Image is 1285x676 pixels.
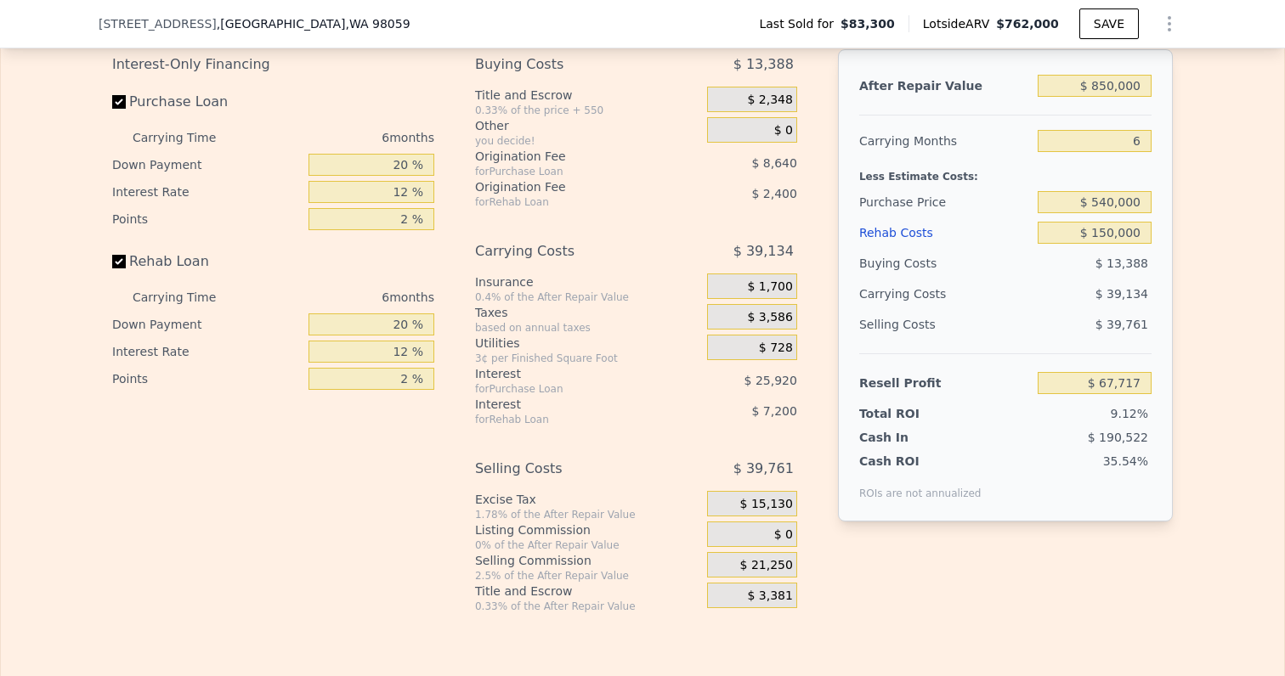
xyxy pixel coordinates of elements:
[475,453,665,484] div: Selling Costs
[475,569,700,583] div: 2.5% of the After Repair Value
[217,15,410,32] span: , [GEOGRAPHIC_DATA]
[475,178,665,195] div: Origination Fee
[859,309,1031,340] div: Selling Costs
[759,15,841,32] span: Last Sold for
[733,453,794,484] span: $ 39,761
[774,527,793,543] span: $ 0
[475,304,700,321] div: Taxes
[475,165,665,178] div: for Purchase Loan
[112,178,302,206] div: Interest Rate
[1079,8,1139,39] button: SAVE
[112,87,302,117] label: Purchase Loan
[841,15,895,32] span: $83,300
[475,521,700,538] div: Listing Commission
[733,236,794,267] span: $ 39,134
[1095,256,1148,270] span: $ 13,388
[747,310,792,325] span: $ 3,586
[475,117,700,134] div: Other
[475,583,700,600] div: Title and Escrow
[996,17,1059,31] span: $762,000
[475,273,700,290] div: Insurance
[112,365,302,392] div: Points
[475,600,700,613] div: 0.33% of the After Repair Value
[475,49,665,80] div: Buying Costs
[1088,431,1148,444] span: $ 190,522
[475,491,700,508] div: Excise Tax
[859,368,1031,398] div: Resell Profit
[1111,407,1148,420] span: 9.12%
[475,552,700,569] div: Selling Commission
[475,365,665,382] div: Interest
[112,95,126,109] input: Purchase Loan
[923,15,996,32] span: Lotside ARV
[859,156,1152,187] div: Less Estimate Costs:
[99,15,217,32] span: [STREET_ADDRESS]
[740,497,793,512] span: $ 15,130
[1152,7,1186,41] button: Show Options
[250,284,434,311] div: 6 months
[774,123,793,138] span: $ 0
[859,248,1031,279] div: Buying Costs
[1103,454,1148,468] span: 35.54%
[475,382,665,396] div: for Purchase Loan
[475,236,665,267] div: Carrying Costs
[112,246,302,277] label: Rehab Loan
[475,321,700,335] div: based on annual taxes
[112,206,302,233] div: Points
[751,404,796,418] span: $ 7,200
[250,124,434,151] div: 6 months
[475,104,700,117] div: 0.33% of the price + 550
[747,589,792,604] span: $ 3,381
[733,49,794,80] span: $ 13,388
[112,151,302,178] div: Down Payment
[751,156,796,170] span: $ 8,640
[475,87,700,104] div: Title and Escrow
[133,124,243,151] div: Carrying Time
[475,413,665,426] div: for Rehab Loan
[112,338,302,365] div: Interest Rate
[475,508,700,521] div: 1.78% of the After Repair Value
[475,352,700,365] div: 3¢ per Finished Square Foot
[345,17,410,31] span: , WA 98059
[475,396,665,413] div: Interest
[759,341,793,356] span: $ 728
[112,311,302,338] div: Down Payment
[112,49,434,80] div: Interest-Only Financing
[859,429,965,446] div: Cash In
[1095,287,1148,301] span: $ 39,134
[859,187,1031,217] div: Purchase Price
[747,279,792,295] span: $ 1,700
[133,284,243,311] div: Carrying Time
[112,255,126,268] input: Rehab Loan
[744,374,797,387] span: $ 25,920
[1095,318,1148,331] span: $ 39,761
[859,470,982,500] div: ROIs are not annualized
[475,195,665,209] div: for Rehab Loan
[751,187,796,200] span: $ 2,400
[475,538,700,552] div: 0% of the After Repair Value
[859,217,1031,248] div: Rehab Costs
[475,148,665,165] div: Origination Fee
[859,453,982,470] div: Cash ROI
[475,335,700,352] div: Utilities
[859,70,1031,101] div: After Repair Value
[475,134,700,148] div: you decide!
[859,279,965,309] div: Carrying Costs
[747,93,792,108] span: $ 2,348
[475,290,700,304] div: 0.4% of the After Repair Value
[859,126,1031,156] div: Carrying Months
[859,405,965,422] div: Total ROI
[740,558,793,573] span: $ 21,250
